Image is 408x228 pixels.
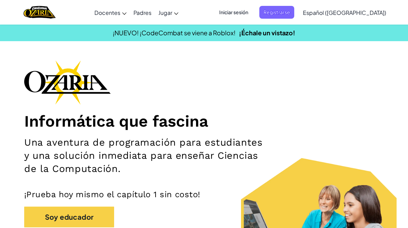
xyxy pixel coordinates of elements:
[158,9,172,16] span: Jugar
[24,5,56,19] img: Home
[215,6,252,19] button: Iniciar sesión
[155,3,182,22] a: Jugar
[24,60,111,104] img: Ozaria branding logo
[24,5,56,19] a: Ozaria by CodeCombat logo
[94,9,120,16] span: Docentes
[24,111,384,131] h1: Informática que fascina
[303,9,386,16] span: Español ([GEOGRAPHIC_DATA])
[130,3,155,22] a: Padres
[113,29,235,37] span: ¡NUEVO! ¡CodeCombat se viene a Roblox!
[259,6,294,19] button: Registrarse
[91,3,130,22] a: Docentes
[299,3,390,22] a: Español ([GEOGRAPHIC_DATA])
[24,136,265,175] h2: Una aventura de programación para estudiantes y una solución inmediata para enseñar Ciencias de l...
[239,29,295,37] a: ¡Échale un vistazo!
[24,189,384,200] p: ¡Prueba hoy mismo el capítulo 1 sin costo!
[24,207,114,227] button: Soy educador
